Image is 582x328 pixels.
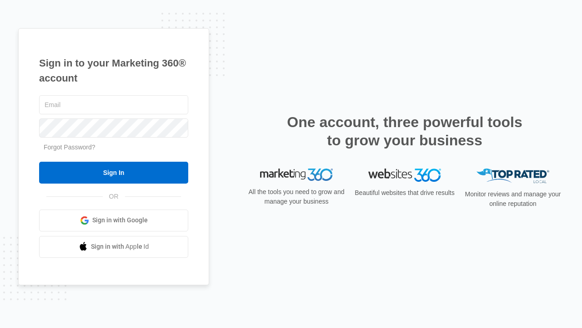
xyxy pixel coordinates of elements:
[44,143,95,151] a: Forgot Password?
[39,95,188,114] input: Email
[260,169,333,181] img: Marketing 360
[39,236,188,258] a: Sign in with Apple Id
[103,192,125,201] span: OR
[246,187,347,206] p: All the tools you need to grow and manage your business
[39,56,188,86] h1: Sign in to your Marketing 360® account
[462,190,564,209] p: Monitor reviews and manage your online reputation
[368,169,441,182] img: Websites 360
[284,113,525,149] h2: One account, three powerful tools to grow your business
[39,210,188,231] a: Sign in with Google
[477,169,549,184] img: Top Rated Local
[91,242,149,251] span: Sign in with Apple Id
[354,188,456,198] p: Beautiful websites that drive results
[92,215,148,225] span: Sign in with Google
[39,162,188,184] input: Sign In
